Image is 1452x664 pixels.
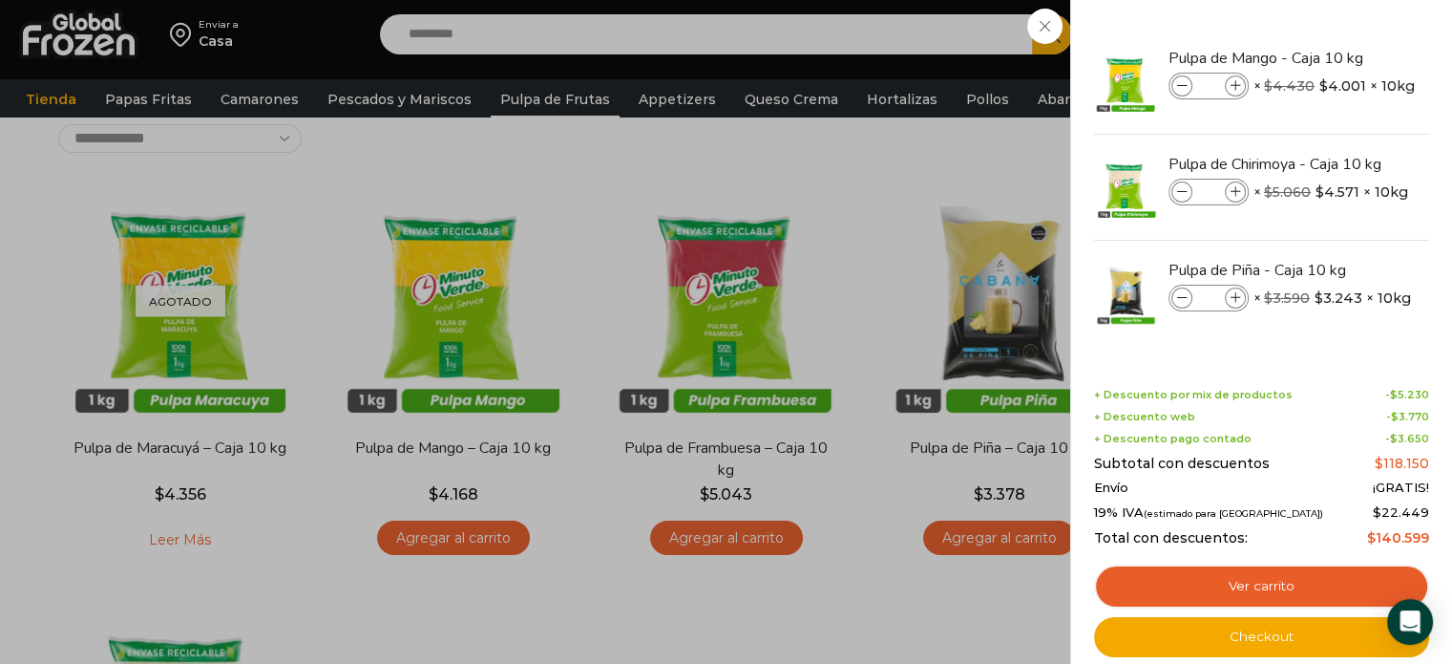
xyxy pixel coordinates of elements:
input: Product quantity [1194,288,1223,309]
span: + Descuento web [1094,411,1195,423]
bdi: 5.230 [1390,388,1429,401]
small: (estimado para [GEOGRAPHIC_DATA]) [1144,508,1323,519]
span: ¡GRATIS! [1373,481,1429,496]
bdi: 4.430 [1264,77,1315,95]
span: $ [1264,289,1273,307]
span: $ [1373,504,1381,520]
span: × × 10kg [1253,179,1408,205]
span: $ [1390,432,1398,445]
span: $ [1390,388,1398,401]
span: $ [1315,182,1324,202]
bdi: 118.150 [1375,455,1429,472]
bdi: 140.599 [1367,529,1429,546]
span: Total con descuentos: [1094,530,1248,546]
bdi: 3.770 [1391,410,1429,423]
span: + Descuento pago contado [1094,433,1252,445]
span: $ [1264,77,1273,95]
a: Ver carrito [1094,565,1429,609]
span: $ [1391,410,1399,423]
span: 19% IVA [1094,505,1323,521]
span: $ [1367,529,1376,546]
span: + Descuento por mix de productos [1094,389,1293,401]
div: Open Intercom Messenger [1387,599,1433,645]
bdi: 4.001 [1319,76,1366,96]
bdi: 3.243 [1315,289,1362,308]
span: $ [1264,183,1273,201]
span: × × 10kg [1253,285,1411,311]
bdi: 4.571 [1315,182,1359,202]
bdi: 5.060 [1264,183,1311,201]
span: - [1385,433,1429,445]
bdi: 3.650 [1390,432,1429,445]
input: Product quantity [1194,75,1223,96]
a: Pulpa de Piña - Caja 10 kg [1168,260,1396,281]
span: × × 10kg [1253,73,1415,99]
input: Product quantity [1194,182,1223,203]
a: Checkout [1094,617,1429,657]
bdi: 3.590 [1264,289,1310,307]
span: $ [1319,76,1328,96]
span: Subtotal con descuentos [1094,456,1270,472]
span: Envío [1094,481,1128,496]
span: - [1386,411,1429,423]
span: 22.449 [1373,504,1429,520]
a: Pulpa de Mango - Caja 10 kg [1168,48,1396,69]
a: Pulpa de Chirimoya - Caja 10 kg [1168,154,1396,175]
span: $ [1375,455,1383,472]
span: $ [1315,289,1323,308]
span: - [1385,389,1429,401]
